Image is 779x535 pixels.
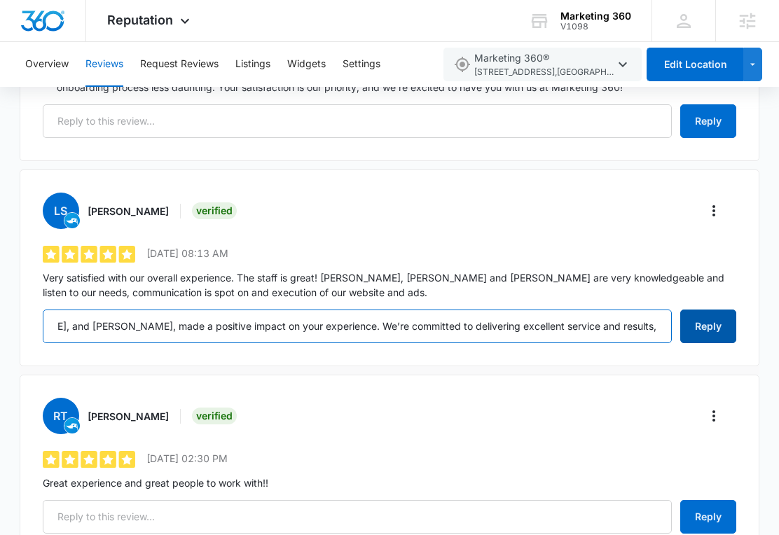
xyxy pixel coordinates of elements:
[192,408,237,424] div: Verified
[64,418,80,433] img: product-trl.v2.svg
[443,48,642,81] button: Marketing 360®[STREET_ADDRESS],[GEOGRAPHIC_DATA][PERSON_NAME],CO
[43,475,736,490] p: Great experience and great people to work with!!
[560,22,631,32] div: account id
[680,500,736,534] button: Reply
[343,42,380,87] button: Settings
[43,193,79,229] span: LS
[474,66,614,79] span: [STREET_ADDRESS] , [GEOGRAPHIC_DATA][PERSON_NAME] , CO
[25,42,69,87] button: Overview
[560,11,631,22] div: account name
[88,409,169,424] h3: [PERSON_NAME]
[192,202,237,219] div: Verified
[474,50,614,79] span: Marketing 360®
[43,500,672,534] input: Reply to this review...
[647,48,743,81] button: Edit Location
[140,42,219,87] button: Request Reviews
[43,398,79,434] span: RT
[703,200,725,222] button: More
[287,42,326,87] button: Widgets
[680,310,736,343] button: Reply
[43,310,672,343] input: Reply to this review...
[85,42,123,87] button: Reviews
[703,405,725,427] button: More
[43,270,736,300] p: Very satisfied with our overall experience. The staff is great! [PERSON_NAME], [PERSON_NAME] and ...
[88,204,169,218] h3: [PERSON_NAME]
[146,246,228,260] p: [DATE] 08:13 AM
[107,13,173,27] span: Reputation
[235,42,270,87] button: Listings
[680,104,736,138] button: Reply
[43,104,672,138] input: Reply to this review...
[64,213,80,228] img: product-trl.v2.svg
[146,451,228,466] p: [DATE] 02:30 PM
